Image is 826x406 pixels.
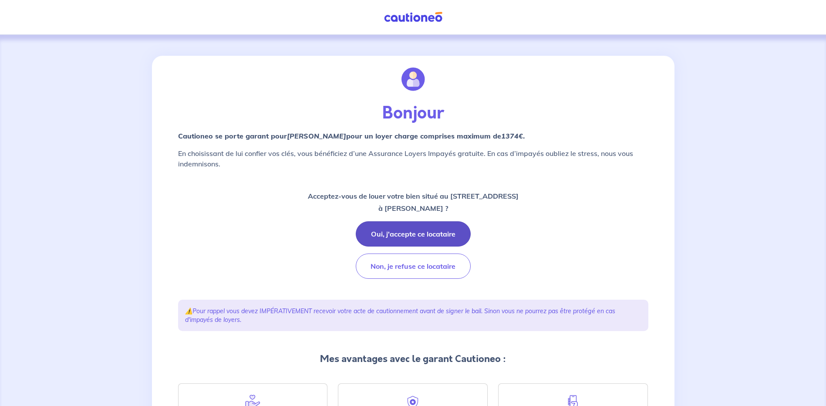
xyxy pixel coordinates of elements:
[178,352,648,366] p: Mes avantages avec le garant Cautioneo :
[308,190,519,214] p: Acceptez-vous de louer votre bien situé au [STREET_ADDRESS] à [PERSON_NAME] ?
[178,148,648,169] p: En choisissant de lui confier vos clés, vous bénéficiez d’une Assurance Loyers Impayés gratuite. ...
[356,254,471,279] button: Non, je refuse ce locataire
[185,307,615,324] em: Pour rappel vous devez IMPÉRATIVEMENT recevoir votre acte de cautionnement avant de signer le bai...
[185,307,641,324] p: ⚠️
[178,103,648,124] p: Bonjour
[501,132,523,140] em: 1374€
[381,12,446,23] img: Cautioneo
[287,132,346,140] em: [PERSON_NAME]
[356,221,471,247] button: Oui, j'accepte ce locataire
[401,68,425,91] img: illu_account.svg
[178,132,525,140] strong: Cautioneo se porte garant pour pour un loyer charge comprises maximum de .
